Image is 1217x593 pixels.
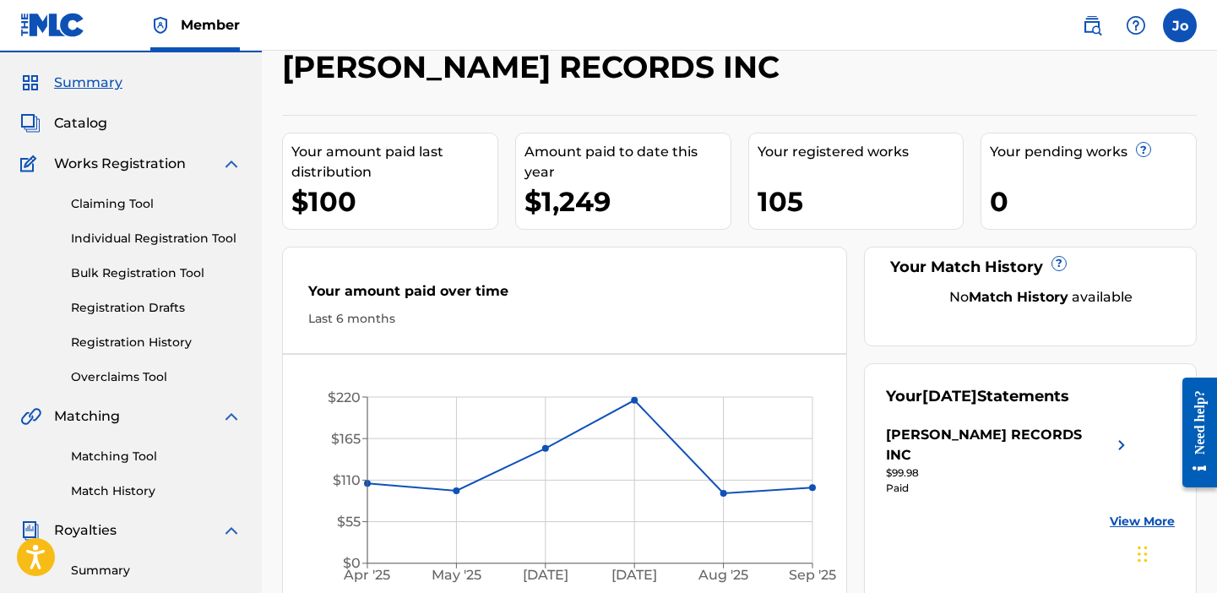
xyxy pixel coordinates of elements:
[886,425,1131,496] a: [PERSON_NAME] RECORDS INCright chevron icon$99.98Paid
[20,73,122,93] a: SummarySummary
[221,154,242,174] img: expand
[922,387,977,405] span: [DATE]
[20,406,41,427] img: Matching
[758,142,964,162] div: Your registered works
[20,154,42,174] img: Works Registration
[71,562,242,579] a: Summary
[1075,8,1109,42] a: Public Search
[969,289,1068,305] strong: Match History
[758,182,964,220] div: 105
[291,182,497,220] div: $100
[333,472,361,488] tspan: $110
[282,48,788,86] h2: [PERSON_NAME] RECORDS INC
[907,287,1175,307] div: No available
[20,520,41,541] img: Royalties
[1052,257,1066,270] span: ?
[1138,529,1148,579] div: Drag
[886,481,1131,496] div: Paid
[328,389,361,405] tspan: $220
[54,520,117,541] span: Royalties
[524,142,731,182] div: Amount paid to date this year
[1119,8,1153,42] div: Help
[611,567,657,583] tspan: [DATE]
[886,385,1069,408] div: Your Statements
[1163,8,1197,42] div: User Menu
[150,15,171,35] img: Top Rightsholder
[20,13,85,37] img: MLC Logo
[1170,362,1217,502] iframe: Resource Center
[698,567,748,583] tspan: Aug '25
[432,567,481,583] tspan: May '25
[71,482,242,500] a: Match History
[524,182,731,220] div: $1,249
[343,555,361,571] tspan: $0
[291,142,497,182] div: Your amount paid last distribution
[331,431,361,447] tspan: $165
[71,448,242,465] a: Matching Tool
[20,113,107,133] a: CatalogCatalog
[54,113,107,133] span: Catalog
[886,256,1175,279] div: Your Match History
[221,406,242,427] img: expand
[54,406,120,427] span: Matching
[1111,425,1132,465] img: right chevron icon
[1082,15,1102,35] img: search
[71,368,242,386] a: Overclaims Tool
[990,142,1196,162] div: Your pending works
[337,514,361,530] tspan: $55
[71,195,242,213] a: Claiming Tool
[221,520,242,541] img: expand
[308,310,821,328] div: Last 6 months
[1126,15,1146,35] img: help
[71,334,242,351] a: Registration History
[344,567,391,583] tspan: Apr '25
[20,113,41,133] img: Catalog
[886,465,1131,481] div: $99.98
[886,425,1111,465] div: [PERSON_NAME] RECORDS INC
[1133,512,1217,593] iframe: Chat Widget
[990,182,1196,220] div: 0
[71,264,242,282] a: Bulk Registration Tool
[54,73,122,93] span: Summary
[1137,143,1150,156] span: ?
[71,230,242,248] a: Individual Registration Tool
[54,154,186,174] span: Works Registration
[181,15,240,35] span: Member
[20,73,41,93] img: Summary
[523,567,568,583] tspan: [DATE]
[308,281,821,310] div: Your amount paid over time
[71,299,242,317] a: Registration Drafts
[1110,513,1175,530] a: View More
[789,567,836,583] tspan: Sep '25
